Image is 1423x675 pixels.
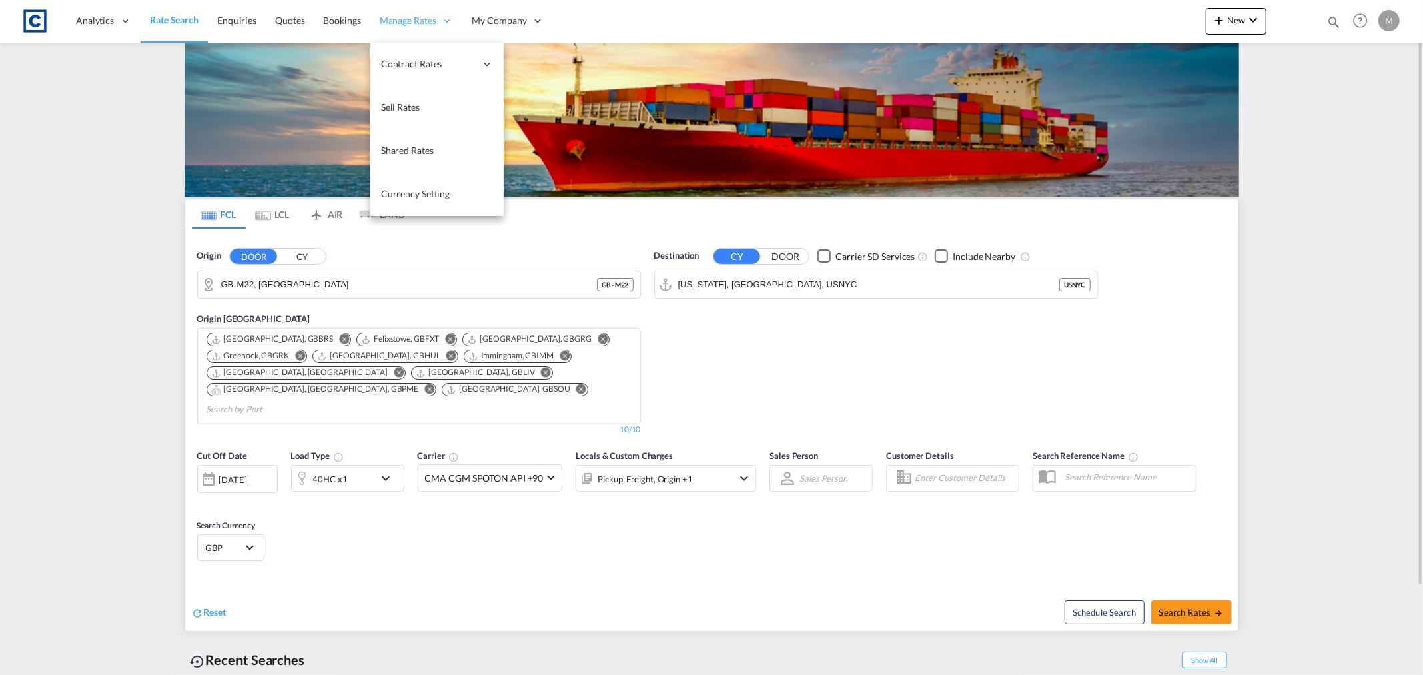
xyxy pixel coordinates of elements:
[1128,452,1139,462] md-icon: Your search will be saved by the below given name
[1326,15,1341,35] div: icon-magnify
[380,14,436,27] span: Manage Rates
[1211,12,1227,28] md-icon: icon-plus 400-fg
[713,249,760,264] button: CY
[589,333,609,347] button: Remove
[1065,600,1145,624] button: Note: By default Schedule search will only considerorigin ports, destination ports and cut off da...
[197,313,310,324] span: Origin [GEOGRAPHIC_DATA]
[352,199,406,229] md-tab-item: LAND
[190,654,206,670] md-icon: icon-backup-restore
[416,367,535,378] div: Liverpool, GBLIV
[1326,15,1341,29] md-icon: icon-magnify
[286,350,306,364] button: Remove
[1349,9,1372,32] span: Help
[381,188,450,199] span: Currency Setting
[308,207,324,217] md-icon: icon-airplane
[798,468,849,488] md-select: Sales Person
[211,384,419,395] div: Portsmouth, HAM, GBPME
[1020,251,1031,262] md-icon: Unchecked: Ignores neighbouring ports when fetching rates.Checked : Includes neighbouring ports w...
[291,465,404,492] div: 40HC x1icon-chevron-down
[467,333,594,345] div: Press delete to remove this chip.
[602,280,628,289] span: GB - M22
[211,367,388,378] div: London Gateway Port, GBLGP
[1245,12,1261,28] md-icon: icon-chevron-down
[197,450,248,461] span: Cut Off Date
[211,384,422,395] div: Press delete to remove this chip.
[370,43,504,86] div: Contract Rates
[1378,10,1400,31] div: M
[438,350,458,364] button: Remove
[211,367,390,378] div: Press delete to remove this chip.
[211,333,336,345] div: Press delete to remove this chip.
[221,275,598,295] input: Search by Door
[446,384,570,395] div: Southampton, GBSOU
[361,333,439,345] div: Felixstowe, GBFXT
[468,350,554,362] div: Immingham, GBIMM
[655,271,1097,298] md-input-container: New York, NY, USNYC
[76,14,114,27] span: Analytics
[205,329,634,420] md-chips-wrap: Chips container. Use arrow keys to select chips.
[313,470,348,488] div: 40HC x1
[448,452,459,462] md-icon: The selected Trucker/Carrierwill be displayed in the rate results If the rates are from another f...
[197,249,221,263] span: Origin
[736,470,752,486] md-icon: icon-chevron-down
[206,542,244,554] span: GBP
[769,450,818,461] span: Sales Person
[1159,607,1224,618] span: Search Rates
[1211,15,1261,25] span: New
[1151,600,1232,624] button: Search Ratesicon-arrow-right
[246,199,299,229] md-tab-item: LCL
[378,470,400,486] md-icon: icon-chevron-down
[472,14,527,27] span: My Company
[197,465,278,493] div: [DATE]
[835,250,915,263] div: Carrier SD Services
[185,645,310,675] div: Recent Searches
[370,129,504,173] a: Shared Rates
[197,520,256,530] span: Search Currency
[20,6,50,36] img: 1fdb9190129311efbfaf67cbb4249bed.jpeg
[1182,652,1226,668] span: Show All
[467,333,592,345] div: Grangemouth, GBGRG
[211,350,290,362] div: Greenock, GBGRK
[678,275,1059,295] input: Search by Port
[532,367,552,380] button: Remove
[576,450,673,461] span: Locals & Custom Charges
[185,43,1239,197] img: LCL+%26+FCL+BACKGROUND.png
[279,249,326,264] button: CY
[361,333,442,345] div: Press delete to remove this chip.
[1206,8,1266,35] button: icon-plus 400-fgNewicon-chevron-down
[762,249,809,264] button: DOOR
[185,229,1238,631] div: Origin DOOR CY GB-M22, ManchesterOrigin [GEOGRAPHIC_DATA] Chips container. Use arrow keys to sele...
[192,199,246,229] md-tab-item: FCL
[1033,450,1139,461] span: Search Reference Name
[230,249,277,264] button: DOOR
[291,450,344,461] span: Load Type
[370,173,504,216] a: Currency Setting
[299,199,352,229] md-tab-item: AIR
[418,450,459,461] span: Carrier
[915,468,1015,488] input: Enter Customer Details
[935,249,1015,263] md-checkbox: Checkbox No Ink
[817,249,915,263] md-checkbox: Checkbox No Ink
[620,424,641,436] div: 10/10
[416,384,436,397] button: Remove
[211,350,292,362] div: Press delete to remove this chip.
[198,271,640,298] md-input-container: GB-M22, Manchester
[1349,9,1378,33] div: Help
[654,249,700,263] span: Destination
[551,350,571,364] button: Remove
[416,367,538,378] div: Press delete to remove this chip.
[219,474,247,486] div: [DATE]
[917,251,928,262] md-icon: Unchecked: Search for CY (Container Yard) services for all selected carriers.Checked : Search for...
[205,538,257,557] md-select: Select Currency: £ GBPUnited Kingdom Pound
[468,350,556,362] div: Press delete to remove this chip.
[192,607,204,619] md-icon: icon-refresh
[333,452,344,462] md-icon: icon-information-outline
[207,399,334,420] input: Search by Port
[217,15,256,26] span: Enquiries
[381,57,476,71] span: Contract Rates
[192,199,406,229] md-pagination-wrapper: Use the left and right arrow keys to navigate between tabs
[953,250,1015,263] div: Include Nearby
[886,450,953,461] span: Customer Details
[446,384,573,395] div: Press delete to remove this chip.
